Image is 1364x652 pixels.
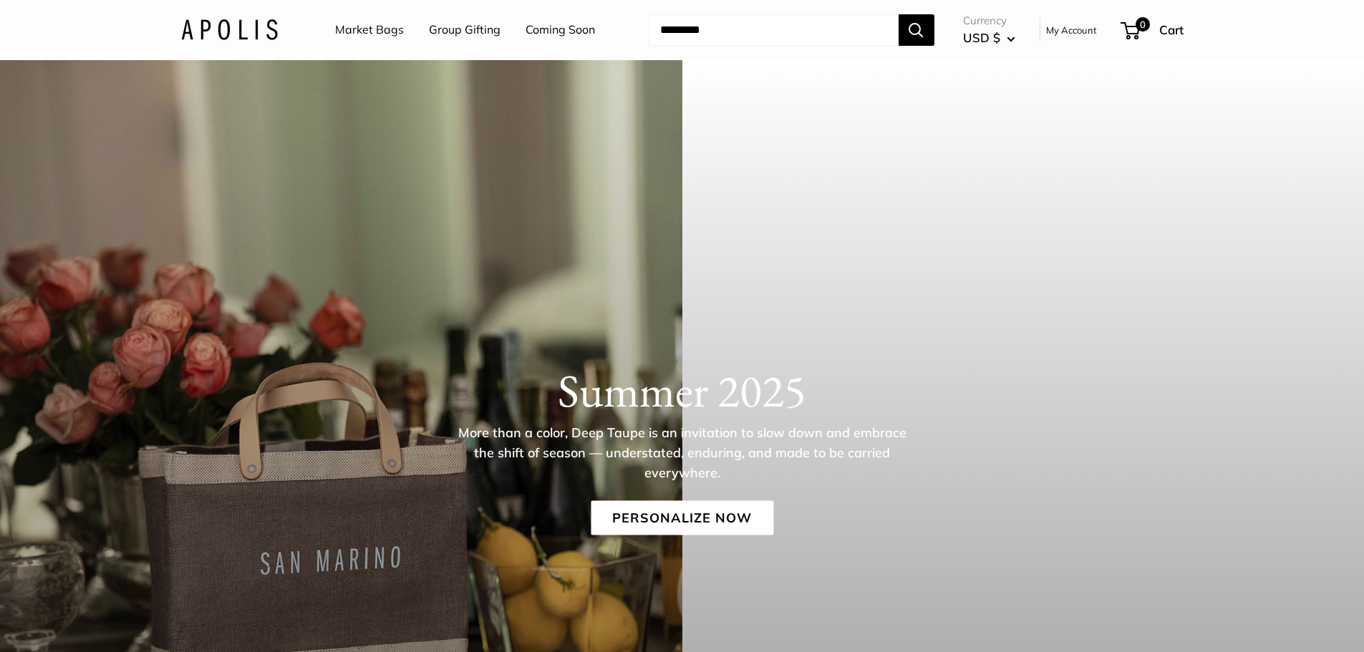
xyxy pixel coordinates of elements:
[526,19,595,41] a: Coming Soon
[429,19,500,41] a: Group Gifting
[181,19,278,40] img: Apolis
[963,26,1015,49] button: USD $
[1122,19,1184,42] a: 0 Cart
[1159,22,1184,37] span: Cart
[335,19,404,41] a: Market Bags
[899,14,934,46] button: Search
[450,422,915,482] p: More than a color, Deep Taupe is an invitation to slow down and embrace the shift of season — und...
[1046,21,1097,39] a: My Account
[649,14,899,46] input: Search...
[963,30,1000,45] span: USD $
[591,500,773,535] a: Personalize Now
[1135,17,1149,31] span: 0
[181,363,1184,417] h1: Summer 2025
[963,11,1015,31] span: Currency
